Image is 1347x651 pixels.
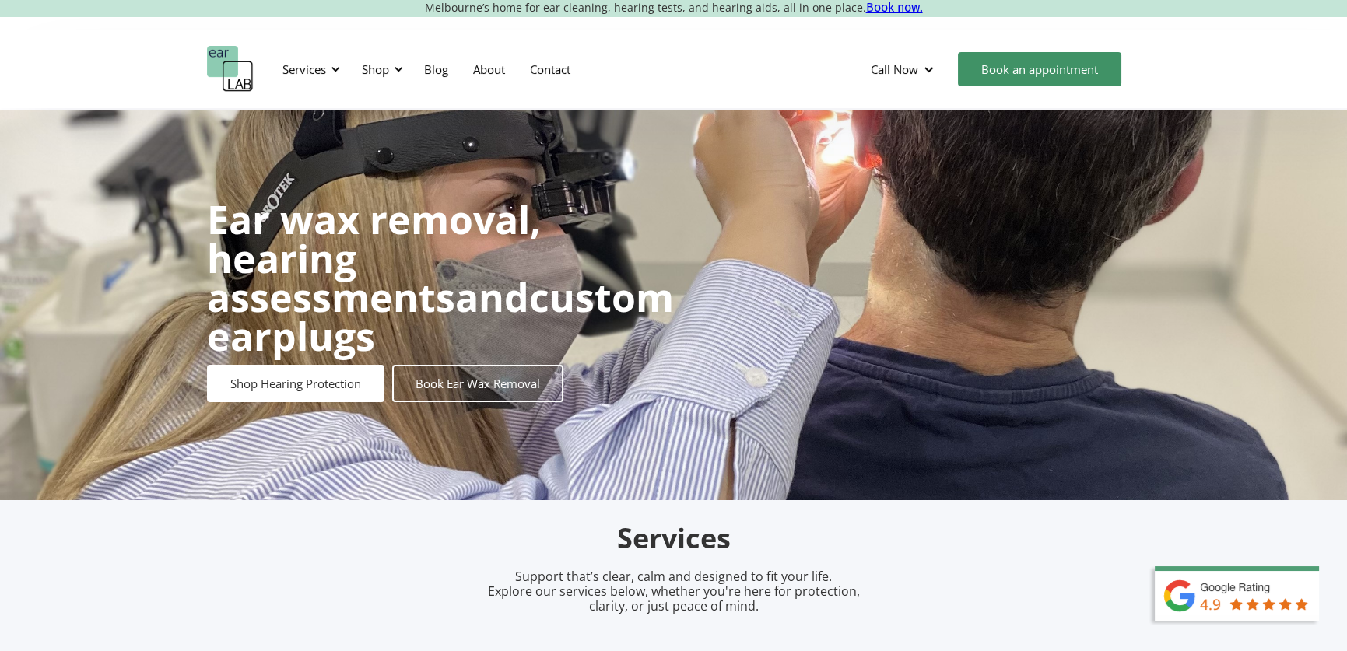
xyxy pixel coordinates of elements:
[392,365,563,402] a: Book Ear Wax Removal
[871,61,918,77] div: Call Now
[517,47,583,92] a: Contact
[207,271,674,362] strong: custom earplugs
[207,46,254,93] a: home
[308,520,1040,557] h2: Services
[468,569,880,614] p: Support that’s clear, calm and designed to fit your life. Explore our services below, whether you...
[207,365,384,402] a: Shop Hearing Protection
[362,61,389,77] div: Shop
[412,47,461,92] a: Blog
[353,46,408,93] div: Shop
[207,200,674,355] h1: and
[273,46,345,93] div: Services
[958,52,1121,86] a: Book an appointment
[461,47,517,92] a: About
[207,193,541,324] strong: Ear wax removal, hearing assessments
[282,61,326,77] div: Services
[858,46,950,93] div: Call Now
